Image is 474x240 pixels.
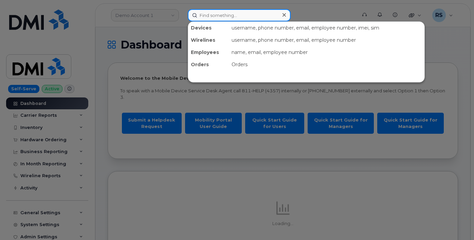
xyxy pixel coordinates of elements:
[188,46,229,58] div: Employees
[229,22,424,34] div: username, phone number, email, employee number, imei, sim
[188,34,229,46] div: Wirelines
[229,58,424,71] div: Orders
[188,58,229,71] div: Orders
[229,46,424,58] div: name, email, employee number
[229,34,424,46] div: username, phone number, email, employee number
[188,22,229,34] div: Devices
